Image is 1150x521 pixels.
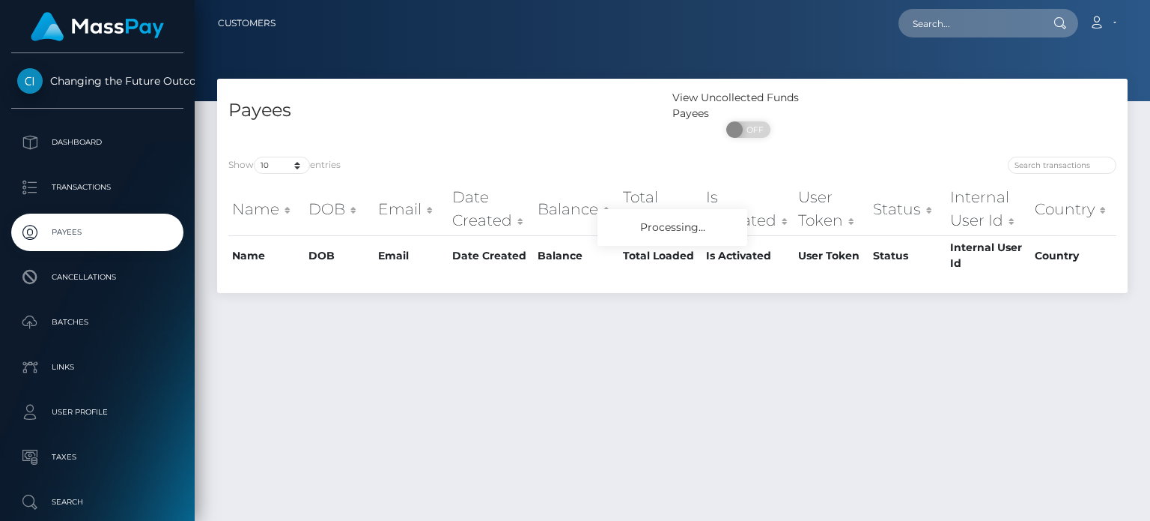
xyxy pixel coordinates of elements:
select: Showentries [254,157,310,174]
input: Search transactions [1008,157,1116,174]
th: Name [228,235,305,275]
img: Changing the Future Outcome Inc [17,68,43,94]
p: Cancellations [17,266,177,289]
p: User Profile [17,401,177,424]
input: Search... [898,9,1039,37]
th: Internal User Id [946,235,1031,275]
a: Customers [218,7,276,39]
div: Processing... [597,209,747,246]
span: Changing the Future Outcome Inc [11,74,183,88]
th: Date Created [448,235,534,275]
th: Balance [534,235,619,275]
a: Payees [11,214,183,251]
a: Search [11,484,183,521]
th: DOB [305,235,374,275]
a: Dashboard [11,124,183,161]
th: DOB [305,182,374,235]
th: User Token [794,182,869,235]
label: Show entries [228,157,341,174]
th: Country [1031,182,1116,235]
th: Name [228,182,305,235]
p: Links [17,356,177,379]
p: Transactions [17,176,177,199]
th: Date Created [448,182,534,235]
a: User Profile [11,394,183,431]
th: Is Activated [702,182,794,235]
th: Country [1031,235,1116,275]
th: Internal User Id [946,182,1031,235]
div: View Uncollected Funds Payees [672,90,824,121]
th: Total Loaded [619,182,702,235]
p: Taxes [17,446,177,469]
th: Email [374,235,448,275]
th: Status [869,182,946,235]
th: Total Loaded [619,235,702,275]
th: Is Activated [702,235,794,275]
p: Search [17,491,177,514]
a: Links [11,349,183,386]
th: Balance [534,182,619,235]
p: Payees [17,221,177,244]
th: Email [374,182,448,235]
a: Batches [11,304,183,341]
a: Transactions [11,169,183,206]
a: Taxes [11,439,183,476]
p: Dashboard [17,131,177,154]
th: Status [869,235,946,275]
img: MassPay Logo [31,12,164,41]
h4: Payees [228,97,661,124]
span: OFF [734,121,772,138]
a: Cancellations [11,259,183,296]
p: Batches [17,311,177,334]
th: User Token [794,235,869,275]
